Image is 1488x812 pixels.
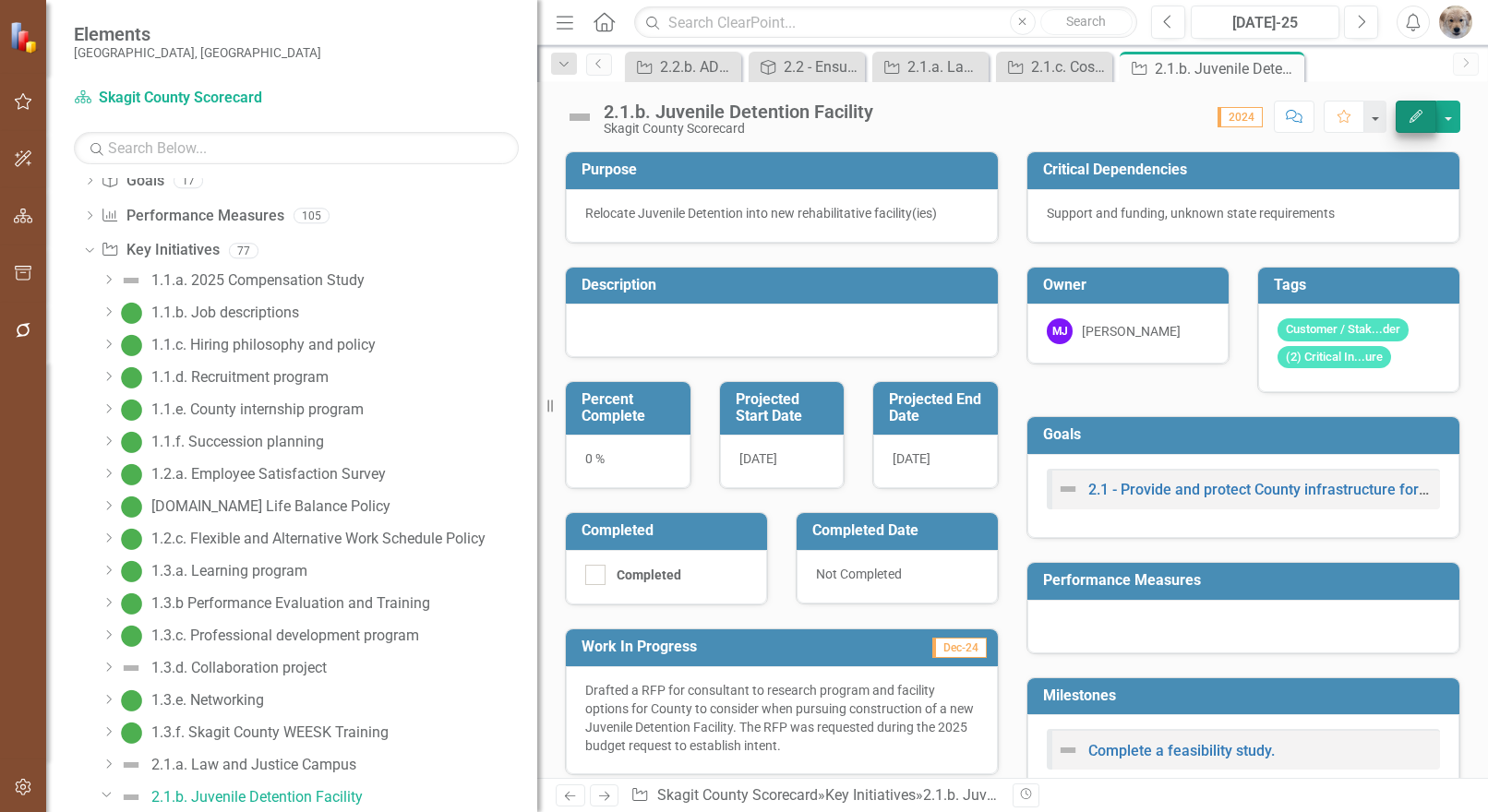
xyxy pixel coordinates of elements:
[151,466,386,483] div: 1.2.a. Employee Satisfaction Survey
[1066,14,1106,29] span: Search
[115,589,430,618] a: 1.3.b Performance Evaluation and Training
[74,132,519,164] input: Search Below...
[582,522,758,539] h3: Completed
[120,334,142,356] img: On Target
[151,272,365,289] div: 1.1.a. 2025 Compensation Study
[151,595,430,612] div: 1.3.b Performance Evaluation and Training
[582,161,989,178] h3: Purpose
[657,786,818,804] a: Skagit County Scorecard
[923,786,1134,804] div: 2.1.b. Juvenile Detention Facility
[151,304,299,321] div: 1.1.b. Job descriptions
[784,55,860,78] div: 2.2 - Ensure accessible and safe county facilities.
[115,330,376,360] a: 1.1.c. Hiring philosophy and policy
[294,208,330,223] div: 105
[565,102,594,132] img: Not Defined
[1197,12,1333,34] div: [DATE]-25
[1001,55,1108,78] a: 2.1.c. Cost-Benefit Analysis on Office Reconfigurations
[120,302,142,324] img: On Target
[151,789,363,806] div: 2.1.b. Juvenile Detention Facility
[582,277,989,293] h3: Description
[1031,55,1108,78] div: 2.1.c. Cost-Benefit Analysis on Office Reconfigurations
[634,6,1137,39] input: Search ClearPoint...
[151,434,324,450] div: 1.1.f. Succession planning
[151,563,307,579] div: 1.3.a. Learning program
[120,689,142,711] img: On Target
[115,556,307,586] a: 1.3.a. Learning program
[115,298,299,328] a: 1.1.b. Job descriptions
[893,451,930,466] span: [DATE]
[151,692,264,709] div: 1.3.e. Networking
[120,592,142,615] img: On Target
[739,451,777,466] span: [DATE]
[9,20,42,54] img: ClearPoint Strategy
[736,391,835,424] h3: Projected Start Date
[604,122,873,136] div: Skagit County Scorecard
[1439,6,1472,39] img: Ken Hansen
[151,660,327,676] div: 1.3.d. Collaboration project
[120,366,142,388] img: On Target
[1043,161,1450,178] h3: Critical Dependencies
[101,240,219,261] a: Key Initiatives
[585,204,978,222] p: Relocate Juvenile Detention into new rehabilitative facility(ies)
[74,23,321,45] span: Elements
[151,498,390,515] div: [DOMAIN_NAME] Life Balance Policy
[74,45,321,60] small: [GEOGRAPHIC_DATA], [GEOGRAPHIC_DATA]
[812,522,989,539] h3: Completed Date
[1040,9,1133,35] button: Search
[582,391,681,424] h3: Percent Complete
[120,657,142,679] img: Not Defined
[604,101,873,122] div: 2.1.b. Juvenile Detention Facility
[74,88,305,109] a: Skagit County Scorecard
[115,782,363,812] a: 2.1.b. Juvenile Detention Facility
[120,625,142,647] img: On Target
[1274,277,1450,293] h3: Tags
[120,722,142,744] img: On Target
[1043,687,1450,704] h3: Milestones
[151,401,364,418] div: 1.1.e. County internship program
[753,55,860,78] a: 2.2 - Ensure accessible and safe county facilities.
[1218,107,1263,127] span: 2024
[660,55,737,78] div: 2.2.b. ADA Accessibility
[115,363,329,392] a: 1.1.d. Recruitment program
[115,427,324,457] a: 1.1.f. Succession planning
[825,786,916,804] a: Key Initiatives
[932,638,987,658] span: Dec-24
[1191,6,1339,39] button: [DATE]-25
[120,560,142,582] img: On Target
[120,431,142,453] img: On Target
[1043,277,1219,293] h3: Owner
[1047,204,1440,222] p: Support and funding, unknown state requirements
[115,395,364,424] a: 1.1.e. County internship program
[151,757,356,773] div: 2.1.a. Law and Justice Campus
[1155,57,1300,80] div: 2.1.b. Juvenile Detention Facility
[151,724,389,741] div: 1.3.f. Skagit County WEESK Training
[630,785,999,806] div: » »
[115,750,356,780] a: 2.1.a. Law and Justice Campus
[1278,318,1409,341] span: Customer / Stak...der
[120,463,142,485] img: On Target
[115,621,419,651] a: 1.3.c. Professional development program
[115,460,386,489] a: 1.2.a. Employee Satisfaction Survey
[151,369,329,386] div: 1.1.d. Recruitment program
[174,173,203,188] div: 17
[889,391,989,424] h3: Projected End Date
[1082,322,1181,340] div: [PERSON_NAME]
[797,550,998,603] div: Not Completed
[1043,572,1450,589] h3: Performance Measures
[151,627,419,644] div: 1.3.c. Professional development program
[907,55,984,78] div: 2.1.a. Law and Justice Campus
[877,55,984,78] a: 2.1.a. Law and Justice Campus
[585,681,978,755] p: Drafted a RFP for consultant to research program and facility options for County to consider when...
[120,528,142,550] img: On Target
[120,786,142,808] img: Not Defined
[101,206,283,227] a: Performance Measures
[630,55,737,78] a: 2.2.b. ADA Accessibility
[120,399,142,421] img: On Target
[151,337,376,353] div: 1.1.c. Hiring philosophy and policy
[566,435,690,488] div: 0 %
[115,686,264,715] a: 1.3.e. Networking
[115,524,486,554] a: 1.2.c. Flexible and Alternative Work Schedule Policy
[229,243,258,258] div: 77
[120,496,142,518] img: On Target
